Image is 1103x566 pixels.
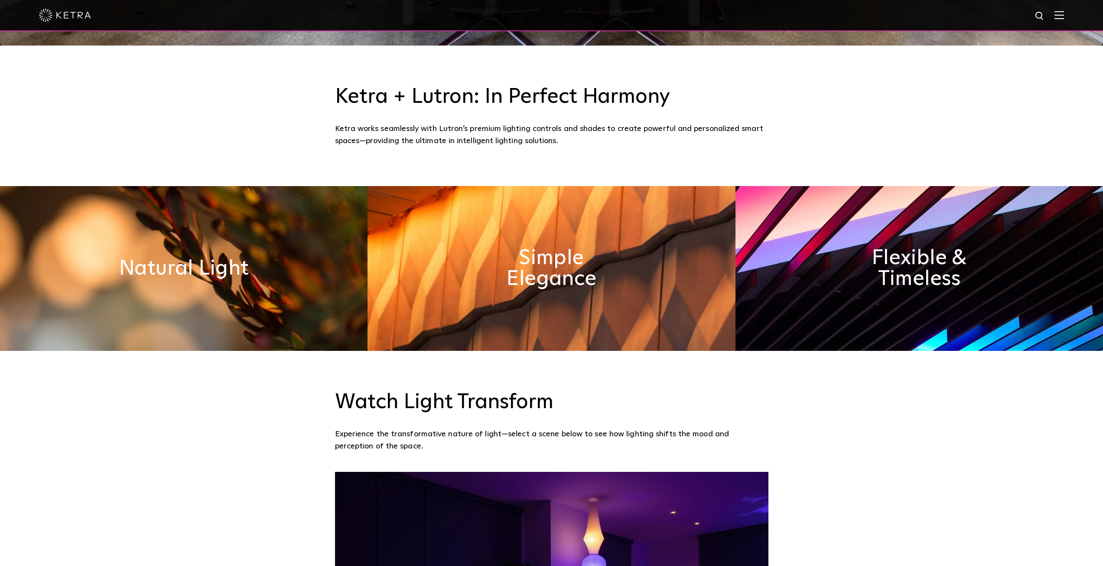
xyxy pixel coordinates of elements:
img: ketra-logo-2019-white [39,9,91,22]
img: simple_elegance [368,186,735,351]
img: flexible_timeless_ketra [735,186,1103,351]
h2: Simple Elegance [485,248,618,289]
h2: Natural Light [119,258,249,279]
h2: Flexible & Timeless [853,248,985,289]
img: Hamburger%20Nav.svg [1054,11,1064,19]
h3: Ketra + Lutron: In Perfect Harmony [335,85,768,110]
div: Ketra works seamlessly with Lutron’s premium lighting controls and shades to create powerful and ... [335,123,768,147]
p: Experience the transformative nature of light—select a scene below to see how lighting shifts the... [335,428,764,453]
img: search icon [1035,11,1045,22]
h3: Watch Light Transform [335,390,768,415]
